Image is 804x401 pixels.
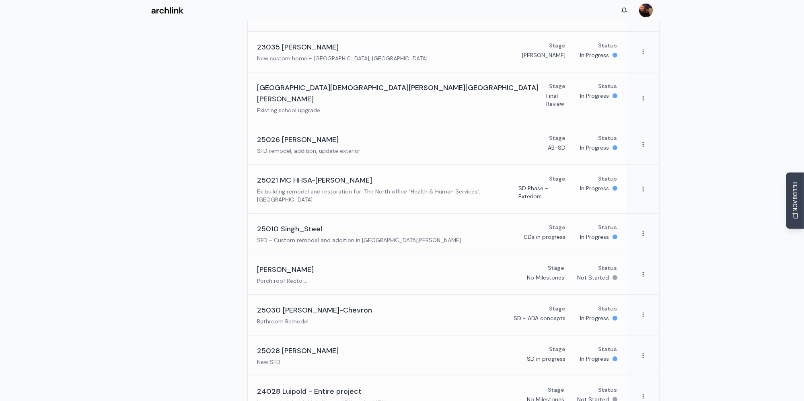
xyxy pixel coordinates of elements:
[248,165,627,213] a: 25021 MC HHSA-[PERSON_NAME]Ex building remodel and restoration for: The North office "Health & Hu...
[598,134,617,142] p: Status
[151,7,183,14] img: Archlink
[257,147,361,155] p: SFD remodel, addition, update exterior
[248,295,627,335] a: 25030 [PERSON_NAME]-ChevronBathroom RemodelStageSD - ADA conceptsStatusIn Progress
[598,223,617,231] p: Status
[580,144,609,152] p: In Progress
[514,314,566,322] p: SD - ADA concepts
[257,345,339,356] h3: 25028 [PERSON_NAME]
[549,223,566,231] p: Stage
[257,223,323,234] h3: 25010 Singh_Steel
[257,175,372,186] h3: 25021 MC HHSA-[PERSON_NAME]
[598,41,617,49] p: Status
[598,304,617,313] p: Status
[598,264,617,272] p: Status
[580,51,609,59] p: In Progress
[518,184,566,200] p: SD Phase - Exteriors
[257,386,362,397] h3: 24028 Luipold - Entire project
[257,106,547,114] p: Existing school upgrade
[580,355,609,363] p: In Progress
[580,184,609,192] p: In Progress
[549,175,566,183] p: Stage
[248,32,627,72] a: 23035 [PERSON_NAME]New custom home - [GEOGRAPHIC_DATA], [GEOGRAPHIC_DATA]Stage[PERSON_NAME]Status...
[548,264,565,272] p: Stage
[549,345,566,353] p: Stage
[257,264,314,275] h3: [PERSON_NAME]
[248,124,627,165] a: 25026 [PERSON_NAME]SFD remodel, addition, update exteriorStageAB-SDStatusIn Progress
[257,187,518,204] p: Ex building remodel and restoration for: The North office "Health & Human Services", [GEOGRAPHIC_...
[639,4,653,17] img: MARC JONES
[524,233,566,241] p: CDs in progress
[549,41,566,49] p: Stage
[548,144,566,152] p: AB-SD
[598,345,617,353] p: Status
[527,355,566,363] p: SD in progress
[598,82,617,90] p: Status
[257,304,372,316] h3: 25030 [PERSON_NAME]-Chevron
[522,51,566,59] p: [PERSON_NAME]
[257,54,428,62] p: New custom home - [GEOGRAPHIC_DATA], [GEOGRAPHIC_DATA]
[548,386,565,394] p: Stage
[248,335,627,376] a: 25028 [PERSON_NAME]New SFDStageSD in progressStatusIn Progress
[786,172,804,229] button: Send Feedback
[257,277,314,285] p: Porch roof Recto....
[248,214,627,254] a: 25010 Singh_SteelSFD - Custom remodel and addition in [GEOGRAPHIC_DATA][PERSON_NAME]StageCDs in p...
[248,254,627,294] a: [PERSON_NAME]Porch roof Recto....StageNo MilestonesStatusNot Started
[257,41,339,53] h3: 23035 [PERSON_NAME]
[257,358,339,366] p: New SFD
[549,82,566,90] p: Stage
[546,92,565,108] p: Final Review
[598,175,617,183] p: Status
[257,82,547,105] h3: [GEOGRAPHIC_DATA][DEMOGRAPHIC_DATA][PERSON_NAME][GEOGRAPHIC_DATA][PERSON_NAME]
[580,233,609,241] p: In Progress
[248,72,627,124] a: [GEOGRAPHIC_DATA][DEMOGRAPHIC_DATA][PERSON_NAME][GEOGRAPHIC_DATA][PERSON_NAME]Existing school upg...
[580,92,609,100] p: In Progress
[791,182,799,211] span: FEEDBACK
[257,134,339,145] h3: 25026 [PERSON_NAME]
[598,386,617,394] p: Status
[257,236,461,244] p: SFD - Custom remodel and addition in [GEOGRAPHIC_DATA][PERSON_NAME]
[549,304,566,313] p: Stage
[578,274,609,282] p: Not Started
[527,274,565,282] p: No Milestones
[257,317,372,325] p: Bathroom Remodel
[580,314,609,322] p: In Progress
[549,134,566,142] p: Stage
